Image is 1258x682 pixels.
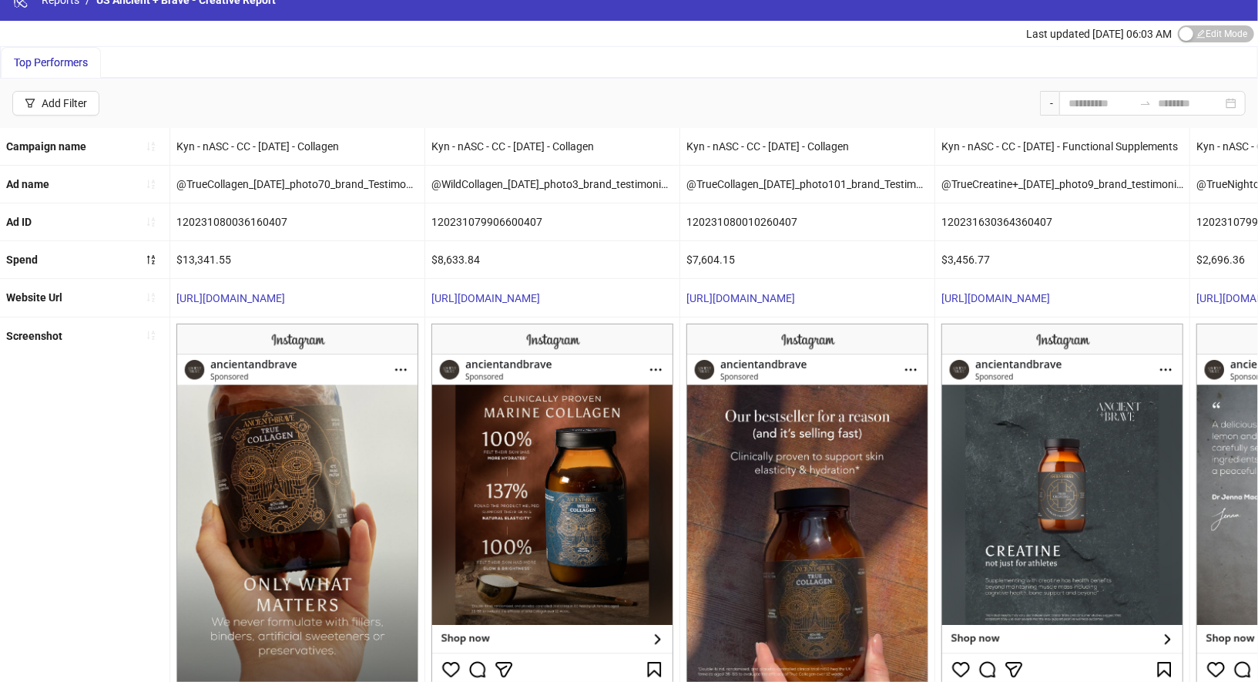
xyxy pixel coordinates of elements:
[425,166,679,203] div: @WildCollagen_[DATE]_photo3_brand_testimonial_WildCollagen_AncientBrave__iter0
[170,128,424,165] div: Kyn - nASC - CC - [DATE] - Collagen
[146,141,156,152] span: sort-ascending
[680,241,934,278] div: $7,604.15
[170,166,424,203] div: @TrueCollagen_[DATE]_photo70_brand_Testimonial_TrueCollagen_AncientBrave__iter0
[176,292,285,304] a: [URL][DOMAIN_NAME]
[935,203,1189,240] div: 120231630364360407
[425,128,679,165] div: Kyn - nASC - CC - [DATE] - Collagen
[431,292,540,304] a: [URL][DOMAIN_NAME]
[680,128,934,165] div: Kyn - nASC - CC - [DATE] - Collagen
[6,291,62,304] b: Website Url
[6,140,86,153] b: Campaign name
[25,98,35,109] span: filter
[1139,97,1152,109] span: to
[170,203,424,240] div: 120231080036160407
[6,254,38,266] b: Spend
[1026,28,1172,40] span: Last updated [DATE] 06:03 AM
[6,330,62,342] b: Screenshot
[12,91,99,116] button: Add Filter
[680,203,934,240] div: 120231080010260407
[941,292,1050,304] a: [URL][DOMAIN_NAME]
[146,217,156,227] span: sort-ascending
[42,97,87,109] div: Add Filter
[680,166,934,203] div: @TrueCollagen_[DATE]_photo101_brand_Testimonial_TrueCollagen_AncientBrave__iter0
[146,254,156,265] span: sort-descending
[1040,91,1059,116] div: -
[6,216,32,228] b: Ad ID
[146,179,156,190] span: sort-ascending
[14,56,88,69] span: Top Performers
[146,292,156,303] span: sort-ascending
[1139,97,1152,109] span: swap-right
[935,166,1189,203] div: @TrueCreatine+_[DATE]_photo9_brand_testimonial_TrueCreatine_AncientBrave__iter0
[146,330,156,341] span: sort-ascending
[935,128,1189,165] div: Kyn - nASC - CC - [DATE] - Functional Supplements
[6,178,49,190] b: Ad name
[170,241,424,278] div: $13,341.55
[425,203,679,240] div: 120231079906600407
[425,241,679,278] div: $8,633.84
[935,241,1189,278] div: $3,456.77
[686,292,795,304] a: [URL][DOMAIN_NAME]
